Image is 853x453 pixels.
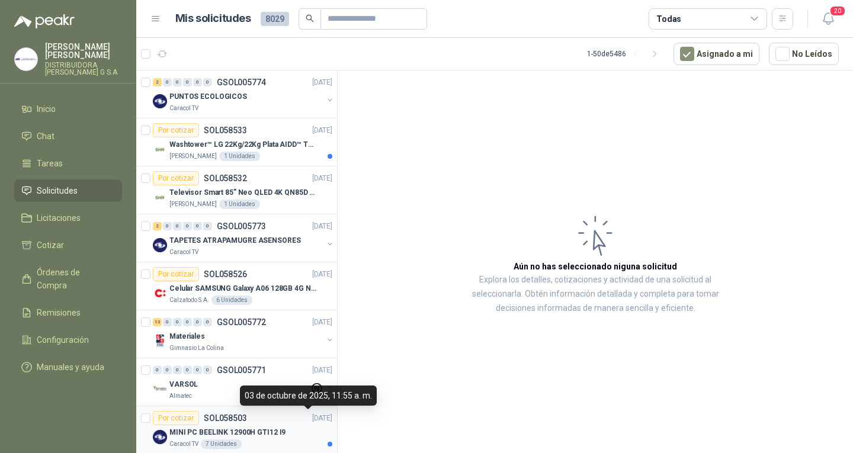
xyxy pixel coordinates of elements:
[37,361,104,374] span: Manuales y ayuda
[153,222,162,230] div: 2
[674,43,759,65] button: Asignado a mi
[312,173,332,184] p: [DATE]
[169,295,209,305] p: Calzatodo S.A.
[169,187,317,198] p: Televisor Smart 85” Neo QLED 4K QN85D (QN85QN85DBKXZL)
[153,171,199,185] div: Por cotizar
[136,262,337,310] a: Por cotizarSOL058526[DATE] Company LogoCelular SAMSUNG Galaxy A06 128GB 4G NegroCalzatodo S.A.6 U...
[175,10,251,27] h1: Mis solicitudes
[587,44,664,63] div: 1 - 50 de 5486
[169,139,317,150] p: Washtower™ LG 22Kg/22Kg Plata AIDD™ ThinQ™ Steam™ WK22VS6P
[193,222,202,230] div: 0
[169,439,198,449] p: Caracol TV
[163,366,172,374] div: 0
[217,222,266,230] p: GSOL005773
[169,343,224,353] p: Gimnasio La Colina
[14,98,122,120] a: Inicio
[45,62,122,76] p: DISTRIBUIDORA [PERSON_NAME] G S.A
[169,248,198,257] p: Caracol TV
[261,12,289,26] span: 8029
[153,430,167,444] img: Company Logo
[14,179,122,202] a: Solicitudes
[656,12,681,25] div: Todas
[173,78,182,86] div: 0
[45,43,122,59] p: [PERSON_NAME] [PERSON_NAME]
[204,270,247,278] p: SOL058526
[201,439,242,449] div: 7 Unidades
[169,104,198,113] p: Caracol TV
[14,14,75,28] img: Logo peakr
[153,334,167,348] img: Company Logo
[173,366,182,374] div: 0
[514,260,677,273] h3: Aún no has seleccionado niguna solicitud
[37,239,64,252] span: Cotizar
[204,126,247,134] p: SOL058533
[163,222,172,230] div: 0
[169,235,301,246] p: TAPETES ATRAPAMUGRE ASENSORES
[15,48,37,70] img: Company Logo
[173,318,182,326] div: 0
[136,166,337,214] a: Por cotizarSOL058532[DATE] Company LogoTelevisor Smart 85” Neo QLED 4K QN85D (QN85QN85DBKXZL)[PER...
[153,267,199,281] div: Por cotizar
[153,286,167,300] img: Company Logo
[169,331,205,342] p: Materiales
[312,365,332,376] p: [DATE]
[37,211,81,224] span: Licitaciones
[153,382,167,396] img: Company Logo
[312,125,332,136] p: [DATE]
[769,43,839,65] button: No Leídos
[169,283,317,294] p: Celular SAMSUNG Galaxy A06 128GB 4G Negro
[153,75,335,113] a: 2 0 0 0 0 0 GSOL005774[DATE] Company LogoPUNTOS ECOLOGICOSCaracol TV
[312,269,332,280] p: [DATE]
[14,207,122,229] a: Licitaciones
[14,356,122,378] a: Manuales y ayuda
[153,190,167,204] img: Company Logo
[153,123,199,137] div: Por cotizar
[37,130,54,143] span: Chat
[173,222,182,230] div: 0
[14,301,122,324] a: Remisiones
[153,363,335,401] a: 0 0 0 0 0 0 GSOL005771[DATE] Company LogoVARSOLAlmatec
[14,234,122,256] a: Cotizar
[14,261,122,297] a: Órdenes de Compra
[14,329,122,351] a: Configuración
[456,273,735,316] p: Explora los detalles, cotizaciones y actividad de una solicitud al seleccionarla. Obtén informaci...
[136,118,337,166] a: Por cotizarSOL058533[DATE] Company LogoWashtower™ LG 22Kg/22Kg Plata AIDD™ ThinQ™ Steam™ WK22VS6P...
[153,315,335,353] a: 13 0 0 0 0 0 GSOL005772[DATE] Company LogoMaterialesGimnasio La Colina
[183,222,192,230] div: 0
[163,318,172,326] div: 0
[37,184,78,197] span: Solicitudes
[37,333,89,346] span: Configuración
[211,295,252,305] div: 6 Unidades
[169,391,192,401] p: Almatec
[169,152,217,161] p: [PERSON_NAME]
[169,200,217,209] p: [PERSON_NAME]
[169,379,198,390] p: VARSOL
[817,8,839,30] button: 20
[153,238,167,252] img: Company Logo
[203,78,212,86] div: 0
[183,318,192,326] div: 0
[153,411,199,425] div: Por cotizar
[153,94,167,108] img: Company Logo
[203,366,212,374] div: 0
[204,414,247,422] p: SOL058503
[14,152,122,175] a: Tareas
[153,142,167,156] img: Company Logo
[204,174,247,182] p: SOL058532
[193,366,202,374] div: 0
[37,102,56,115] span: Inicio
[312,77,332,88] p: [DATE]
[312,317,332,328] p: [DATE]
[219,200,260,209] div: 1 Unidades
[217,78,266,86] p: GSOL005774
[153,318,162,326] div: 13
[153,366,162,374] div: 0
[183,78,192,86] div: 0
[203,318,212,326] div: 0
[203,222,212,230] div: 0
[193,78,202,86] div: 0
[183,366,192,374] div: 0
[153,78,162,86] div: 2
[37,266,111,292] span: Órdenes de Compra
[37,157,63,170] span: Tareas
